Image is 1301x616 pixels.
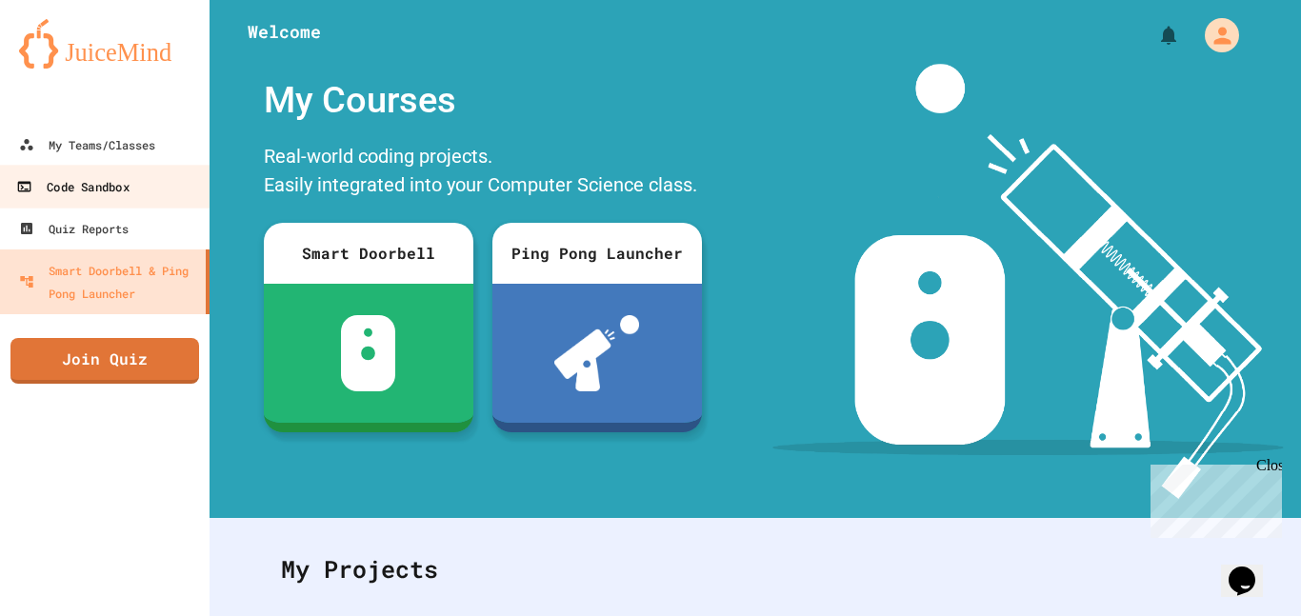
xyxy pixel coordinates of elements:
img: ppl-with-ball.png [554,315,639,391]
img: sdb-white.svg [341,315,395,391]
div: My Projects [262,532,1249,606]
div: My Notifications [1122,19,1185,51]
div: My Account [1185,13,1244,57]
div: Quiz Reports [19,217,129,240]
div: Code Sandbox [16,175,129,199]
iframe: chat widget [1221,540,1282,597]
div: My Teams/Classes [19,133,155,156]
div: Smart Doorbell [264,223,473,284]
img: logo-orange.svg [19,19,190,69]
div: Ping Pong Launcher [492,223,702,284]
a: Join Quiz [10,338,199,384]
iframe: chat widget [1143,457,1282,538]
div: Smart Doorbell & Ping Pong Launcher [19,259,198,305]
div: Real-world coding projects. Easily integrated into your Computer Science class. [254,137,711,209]
div: My Courses [254,64,711,137]
div: Chat with us now!Close [8,8,131,121]
img: banner-image-my-projects.png [772,64,1283,499]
